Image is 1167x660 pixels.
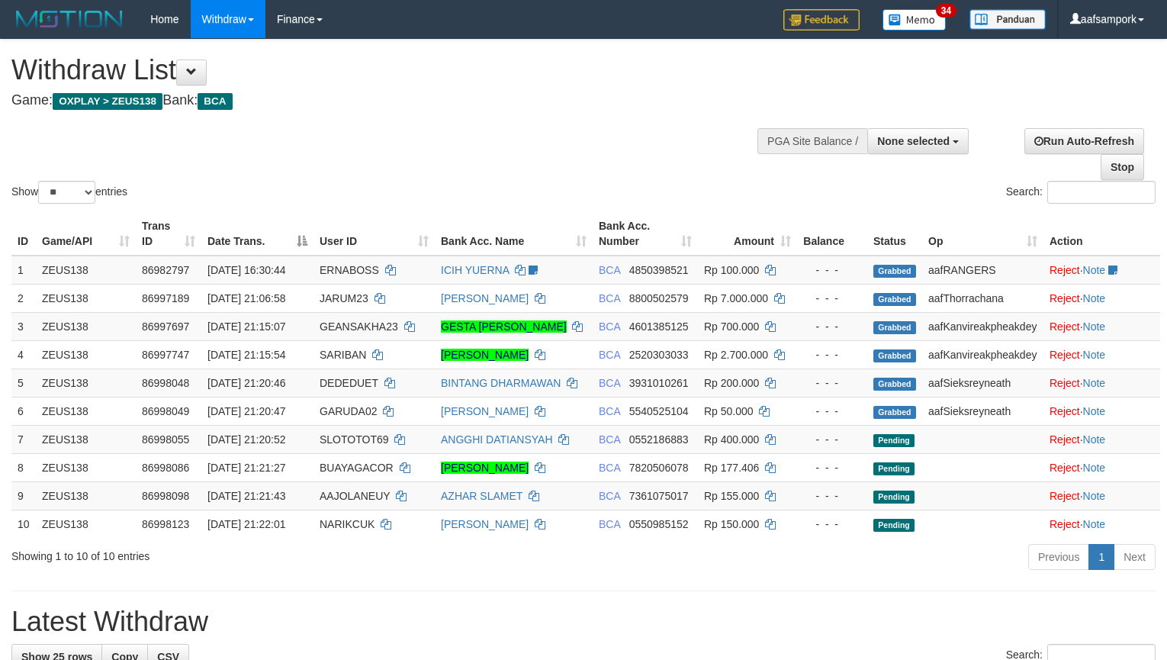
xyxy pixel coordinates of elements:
td: 9 [11,481,36,510]
div: - - - [803,517,861,532]
span: BCA [599,405,620,417]
span: [DATE] 21:20:47 [207,405,285,417]
span: 86997697 [142,320,189,333]
td: · [1043,510,1160,538]
a: Stop [1101,154,1144,180]
td: 8 [11,453,36,481]
span: BCA [599,292,620,304]
a: [PERSON_NAME] [441,349,529,361]
span: BCA [599,377,620,389]
a: Note [1083,462,1106,474]
th: Bank Acc. Name: activate to sort column ascending [435,212,593,256]
span: NARIKCUK [320,518,375,530]
button: None selected [867,128,969,154]
input: Search: [1047,181,1156,204]
td: · [1043,340,1160,369]
a: [PERSON_NAME] [441,518,529,530]
td: 7 [11,425,36,453]
span: Rp 155.000 [704,490,759,502]
a: Previous [1028,544,1089,570]
span: 86998086 [142,462,189,474]
h1: Withdraw List [11,55,763,85]
td: · [1043,425,1160,453]
span: BCA [599,518,620,530]
a: Note [1083,320,1106,333]
td: ZEUS138 [36,284,136,312]
td: aafKanvireakpheakdey [922,312,1043,340]
a: Next [1114,544,1156,570]
span: JARUM23 [320,292,368,304]
td: · [1043,453,1160,481]
th: Status [867,212,922,256]
span: Copy 8800502579 to clipboard [629,292,689,304]
div: - - - [803,432,861,447]
a: Note [1083,377,1106,389]
span: Rp 700.000 [704,320,759,333]
span: Rp 150.000 [704,518,759,530]
span: Rp 100.000 [704,264,759,276]
span: Copy 7820506078 to clipboard [629,462,689,474]
th: User ID: activate to sort column ascending [313,212,435,256]
span: [DATE] 21:20:52 [207,433,285,446]
span: 86998048 [142,377,189,389]
th: ID [11,212,36,256]
a: Note [1083,490,1106,502]
a: Reject [1050,405,1080,417]
a: ANGGHI DATIANSYAH [441,433,553,446]
span: 86997189 [142,292,189,304]
td: ZEUS138 [36,369,136,397]
label: Search: [1006,181,1156,204]
th: Game/API: activate to sort column ascending [36,212,136,256]
span: 86998123 [142,518,189,530]
span: Grabbed [873,293,916,306]
span: Copy 5540525104 to clipboard [629,405,689,417]
a: AZHAR SLAMET [441,490,522,502]
span: BCA [599,462,620,474]
td: aafThorrachana [922,284,1043,312]
td: · [1043,312,1160,340]
a: [PERSON_NAME] [441,292,529,304]
span: 34 [936,4,956,18]
a: Reject [1050,292,1080,304]
td: aafSieksreyneath [922,369,1043,397]
td: · [1043,397,1160,425]
td: aafKanvireakpheakdey [922,340,1043,369]
th: Amount: activate to sort column ascending [698,212,797,256]
span: [DATE] 21:21:27 [207,462,285,474]
span: BCA [599,349,620,361]
td: ZEUS138 [36,481,136,510]
div: PGA Site Balance / [757,128,867,154]
span: Copy 7361075017 to clipboard [629,490,689,502]
span: Copy 2520303033 to clipboard [629,349,689,361]
span: None selected [877,135,950,147]
td: aafRANGERS [922,256,1043,285]
span: ERNABOSS [320,264,379,276]
span: [DATE] 21:21:43 [207,490,285,502]
a: [PERSON_NAME] [441,405,529,417]
a: Reject [1050,462,1080,474]
img: MOTION_logo.png [11,8,127,31]
span: BCA [599,433,620,446]
a: Note [1083,349,1106,361]
span: Grabbed [873,406,916,419]
div: - - - [803,262,861,278]
a: Reject [1050,320,1080,333]
img: Button%20Memo.svg [882,9,947,31]
div: - - - [803,488,861,504]
span: Pending [873,519,915,532]
td: 1 [11,256,36,285]
span: Rp 200.000 [704,377,759,389]
a: Reject [1050,518,1080,530]
td: 3 [11,312,36,340]
span: Copy 0550985152 to clipboard [629,518,689,530]
span: SARIBAN [320,349,366,361]
span: 86997747 [142,349,189,361]
th: Op: activate to sort column ascending [922,212,1043,256]
span: 86998049 [142,405,189,417]
div: - - - [803,291,861,306]
span: [DATE] 21:06:58 [207,292,285,304]
td: · [1043,284,1160,312]
span: [DATE] 21:15:54 [207,349,285,361]
td: 10 [11,510,36,538]
td: 4 [11,340,36,369]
